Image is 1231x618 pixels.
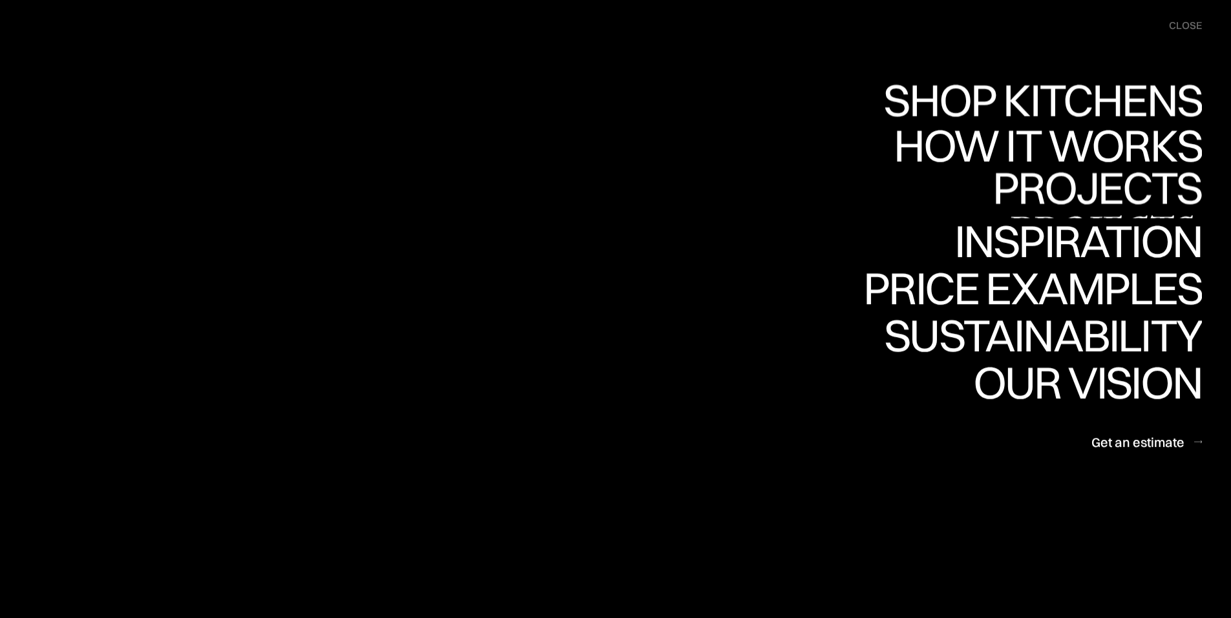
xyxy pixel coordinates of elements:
div: Shop Kitchens [877,123,1202,168]
div: close [1169,19,1202,33]
a: Our visionOur vision [962,360,1202,407]
a: ProjectsProjects [993,172,1202,219]
div: Inspiration [936,264,1202,309]
a: Price examplesPrice examples [863,265,1202,313]
div: Price examples [863,311,1202,356]
a: SustainabilitySustainability [873,313,1202,360]
div: Projects [993,165,1202,210]
div: Get an estimate [1091,433,1184,451]
div: Our vision [962,360,1202,405]
div: Our vision [962,405,1202,450]
div: Sustainability [873,313,1202,358]
a: Shop KitchensShop Kitchens [877,77,1202,125]
div: How it works [890,168,1202,213]
div: Price examples [863,265,1202,311]
div: Projects [993,210,1202,255]
div: How it works [890,123,1202,168]
a: InspirationInspiration [936,219,1202,266]
div: menu [1156,13,1202,39]
a: How it worksHow it works [890,125,1202,172]
a: Get an estimate [1091,426,1202,458]
div: Sustainability [873,358,1202,403]
div: Shop Kitchens [877,77,1202,123]
div: Inspiration [936,219,1202,264]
